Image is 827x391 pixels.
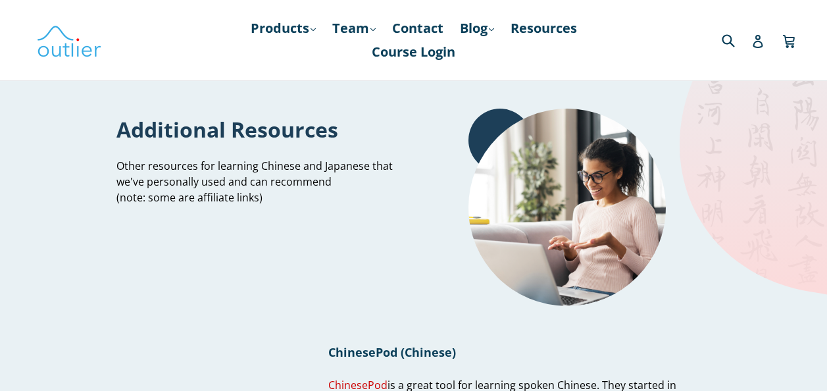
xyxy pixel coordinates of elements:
input: Search [718,26,755,53]
a: Contact [386,16,450,40]
img: Outlier Linguistics [36,21,102,59]
a: Team [326,16,382,40]
h1: ChinesePod (Chinese) [328,344,711,360]
h1: Additional Resources [116,115,404,143]
span: Other resources for learning Chinese and Japanese that we've personally used and can recommend (n... [116,159,393,205]
a: Resources [504,16,584,40]
a: Blog [453,16,501,40]
a: Course Login [365,40,462,64]
a: Products [244,16,322,40]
